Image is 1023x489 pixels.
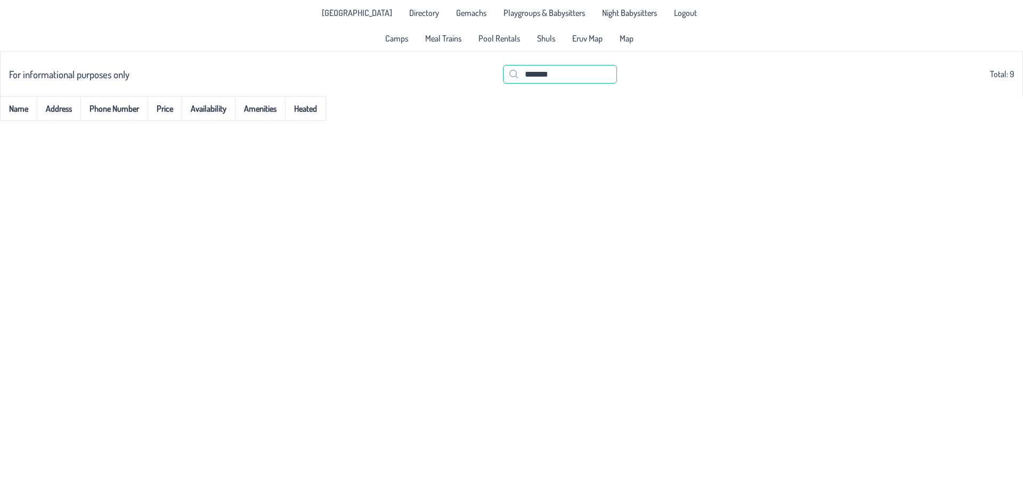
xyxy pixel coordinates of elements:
[285,96,326,121] th: Heated
[148,96,182,121] th: Price
[9,68,129,80] h3: For informational purposes only
[322,9,392,17] span: [GEOGRAPHIC_DATA]
[456,9,486,17] span: Gemachs
[37,96,80,121] th: Address
[537,34,555,43] span: Shuls
[403,4,445,21] a: Directory
[596,4,663,21] a: Night Babysitters
[531,30,562,47] a: Shuls
[620,34,634,43] span: Map
[315,4,399,21] li: Pine Lake Park
[409,9,439,17] span: Directory
[572,34,603,43] span: Eruv Map
[504,9,585,17] span: Playgroups & Babysitters
[668,4,703,21] li: Logout
[9,58,1014,90] div: Total: 9
[674,9,697,17] span: Logout
[80,96,148,121] th: Phone Number
[182,96,235,121] th: Availability
[472,30,526,47] a: Pool Rentals
[566,30,609,47] a: Eruv Map
[478,34,520,43] span: Pool Rentals
[425,34,461,43] span: Meal Trains
[379,30,415,47] a: Camps
[497,4,591,21] a: Playgroups & Babysitters
[235,96,285,121] th: Amenities
[315,4,399,21] a: [GEOGRAPHIC_DATA]
[613,30,640,47] a: Map
[419,30,468,47] a: Meal Trains
[602,9,657,17] span: Night Babysitters
[450,4,493,21] a: Gemachs
[385,34,408,43] span: Camps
